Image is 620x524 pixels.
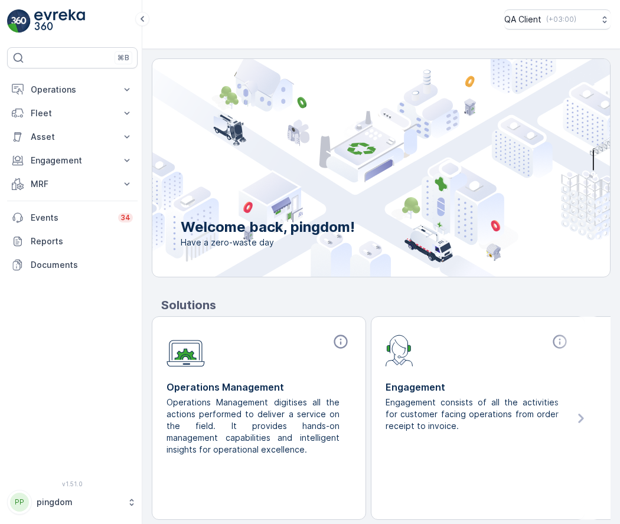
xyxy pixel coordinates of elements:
a: Reports [7,230,138,253]
p: MRF [31,178,114,190]
p: ⌘B [118,53,129,63]
a: Events34 [7,206,138,230]
p: Operations [31,84,114,96]
p: Solutions [161,296,611,314]
img: logo_light-DOdMpM7g.png [34,9,85,33]
img: module-icon [167,333,205,367]
button: QA Client(+03:00) [504,9,611,30]
button: Engagement [7,149,138,172]
img: module-icon [386,333,413,366]
p: Documents [31,259,133,271]
span: Have a zero-waste day [181,237,355,248]
p: Engagement [386,380,570,394]
div: PP [10,493,29,512]
p: Operations Management [167,380,351,394]
button: Fleet [7,101,138,125]
p: Fleet [31,107,114,119]
p: Engagement [31,155,114,166]
p: ( +03:00 ) [546,15,576,24]
img: city illustration [99,59,610,277]
button: MRF [7,172,138,196]
p: Welcome back, pingdom! [181,218,355,237]
p: Operations Management digitises all the actions performed to deliver a service on the field. It p... [167,397,342,456]
p: Events [31,212,111,224]
span: v 1.51.0 [7,480,138,487]
button: Operations [7,78,138,101]
p: Engagement consists of all the activities for customer facing operations from order receipt to in... [386,397,561,432]
button: PPpingdom [7,490,138,515]
p: Reports [31,235,133,247]
a: Documents [7,253,138,277]
button: Asset [7,125,138,149]
p: 34 [120,213,130,222]
img: logo [7,9,31,33]
p: QA Client [504,14,541,25]
p: Asset [31,131,114,143]
p: pingdom [37,496,121,508]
